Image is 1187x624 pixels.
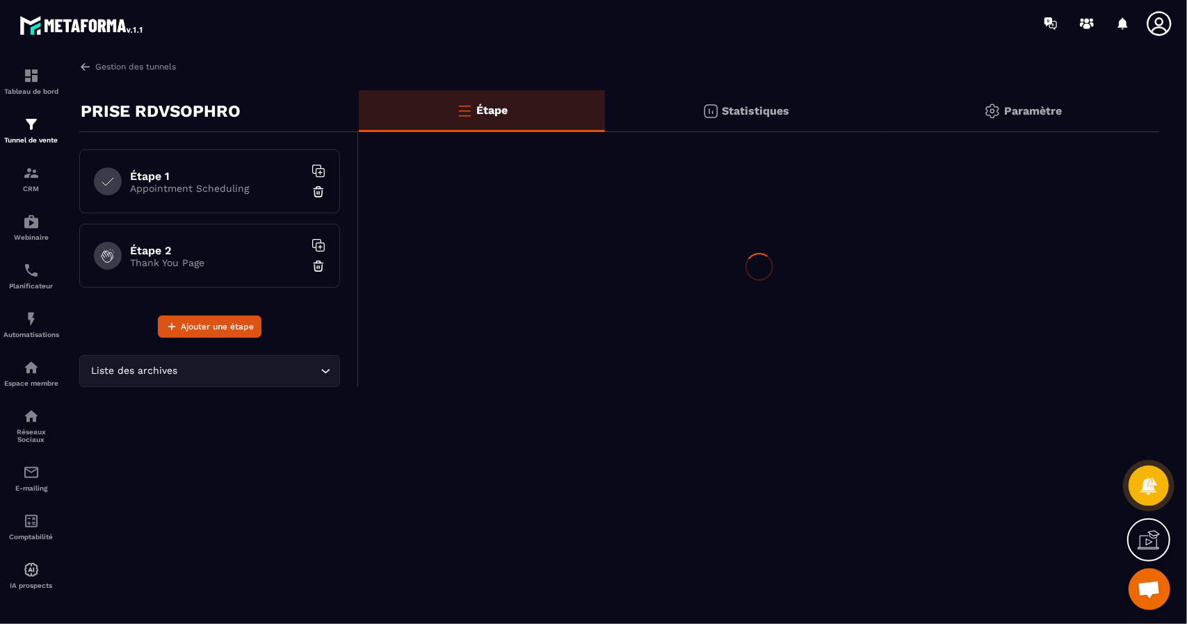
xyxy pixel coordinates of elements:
a: automationsautomationsAutomatisations [3,300,59,349]
p: Planificateur [3,282,59,290]
p: Statistiques [722,104,790,117]
a: formationformationCRM [3,154,59,203]
p: Étape [476,104,508,117]
p: CRM [3,185,59,192]
img: automations [23,561,40,578]
p: Réseaux Sociaux [3,428,59,443]
a: automationsautomationsEspace membre [3,349,59,397]
a: automationsautomationsWebinaire [3,203,59,252]
img: bars-o.4a397970.svg [456,102,473,119]
button: Ajouter une étape [158,315,261,338]
img: setting-gr.5f69749f.svg [984,103,1001,120]
img: automations [23,359,40,376]
div: Search for option [79,355,340,387]
img: automations [23,311,40,327]
p: Comptabilité [3,533,59,541]
img: email [23,464,40,481]
a: schedulerschedulerPlanificateur [3,252,59,300]
p: E-mailing [3,484,59,492]
img: formation [23,116,40,133]
img: trash [312,259,325,273]
p: Thank You Page [130,257,304,268]
img: accountant [23,513,40,529]
img: stats.20deebd0.svg [702,103,719,120]
img: formation [23,165,40,181]
a: formationformationTableau de bord [3,57,59,106]
a: accountantaccountantComptabilité [3,502,59,551]
img: formation [23,67,40,84]
p: Appointment Scheduling [130,183,304,194]
input: Search for option [181,363,317,379]
p: Espace membre [3,379,59,387]
img: social-network [23,408,40,425]
img: automations [23,213,40,230]
p: Automatisations [3,331,59,338]
a: Gestion des tunnels [79,60,176,73]
img: scheduler [23,262,40,279]
p: Paramètre [1004,104,1062,117]
h6: Étape 2 [130,244,304,257]
p: Tableau de bord [3,88,59,95]
img: logo [19,13,145,38]
a: social-networksocial-networkRéseaux Sociaux [3,397,59,454]
p: Tunnel de vente [3,136,59,144]
span: Liste des archives [88,363,181,379]
p: Webinaire [3,233,59,241]
p: IA prospects [3,582,59,589]
span: Ajouter une étape [181,320,254,334]
img: trash [312,185,325,199]
a: formationformationTunnel de vente [3,106,59,154]
p: PRISE RDVSOPHRO [81,97,241,125]
img: arrow [79,60,92,73]
a: Ouvrir le chat [1129,568,1170,610]
a: emailemailE-mailing [3,454,59,502]
h6: Étape 1 [130,170,304,183]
